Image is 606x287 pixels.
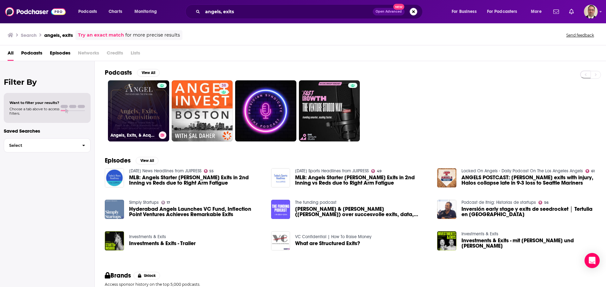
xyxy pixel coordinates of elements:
div: Open Intercom Messenger [585,253,600,268]
a: 56 [538,201,549,204]
span: For Podcasters [487,7,517,16]
img: Investments & Exits - Trailer [105,231,124,250]
button: open menu [483,7,526,17]
span: Lists [131,48,140,61]
a: All [8,48,14,61]
a: Inversión early stage y exits de seedrocket │ Tertulia en Itnig [461,206,596,217]
button: open menu [74,7,105,17]
img: What are Structured Exits? [271,231,290,250]
span: Logged in as PercPodcast [584,5,598,19]
a: ANGELS POSTCAST: Mike Trout exits with injury, Halos collapse late in 9-3 loss to Seattle Mariners [461,175,596,186]
a: JONAS DEPREZ & NICOLAS CHRISTIAEN (Donna) over succesvolle exits, data, business angels en VC's [295,206,430,217]
a: Episodes [50,48,70,61]
button: Open AdvancedNew [373,8,405,15]
a: Locked On Angels - Daily Podcast On The Los Angeles Angels [461,168,583,174]
a: Inversión early stage y exits de seedrocket │ Tertulia en Itnig [437,200,456,219]
a: Investments & Exits - mit Daniel Höpfner und Henri Kühnert [461,238,596,249]
a: Podcasts [21,48,42,61]
span: ANGELS POSTCAST: [PERSON_NAME] exits with injury, Halos collapse late in 9-3 loss to Seattle Mari... [461,175,596,186]
a: 17 [161,201,170,204]
a: Investments & Exits [129,234,166,239]
button: Select [4,138,91,152]
a: 61 [585,169,595,173]
a: Podcast de Itnig: Historias de startups [461,200,536,205]
img: Investments & Exits - mit Daniel Höpfner und Henri Kühnert [437,231,456,250]
span: Open Advanced [376,10,402,13]
span: Networks [78,48,99,61]
span: MLB: Angels Starter [PERSON_NAME] Exits in 2nd Inning vs Reds due to Right Arm Fatigue [295,175,430,186]
a: Hyderabad Angels Launches VC Fund, Inflection Point Ventures Achieves Remarkable Exits [129,206,264,217]
button: open menu [526,7,550,17]
span: Podcasts [78,7,97,16]
a: Today's News Headlines from JIJIPRESS [129,168,201,174]
button: View All [137,69,160,77]
img: MLB: Angels Starter Ohtani Exits in 2nd Inning vs Reds due to Right Arm Fatigue [105,168,124,187]
span: Want to filter your results? [9,100,59,105]
span: Investments & Exits - mit [PERSON_NAME] und [PERSON_NAME] [461,238,596,249]
img: Hyderabad Angels Launches VC Fund, Inflection Point Ventures Achieves Remarkable Exits [105,200,124,219]
span: 56 [544,201,549,204]
a: EpisodesView All [105,157,158,164]
span: Choose a tab above to access filters. [9,107,59,116]
h2: Brands [105,272,131,279]
span: 17 [167,201,170,204]
p: Saved Searches [4,128,91,134]
a: What are Structured Exits? [295,241,360,246]
span: 49 [377,170,382,173]
img: Podchaser - Follow, Share and Rate Podcasts [5,6,66,18]
input: Search podcasts, credits, & more... [203,7,373,17]
button: View All [136,157,158,164]
a: Angels, Exits, & Acquisitions [108,80,169,141]
a: The funding podcast [295,200,336,205]
a: Charts [104,7,126,17]
span: Inversión early stage y exits de seedrocket │ Tertulia en [GEOGRAPHIC_DATA] [461,206,596,217]
h2: Episodes [105,157,131,164]
span: For Business [452,7,477,16]
a: Show notifications dropdown [567,6,576,17]
a: Show notifications dropdown [551,6,561,17]
a: PodcastsView All [105,69,160,77]
a: Try an exact match [78,32,124,39]
a: MLB: Angels Starter Ohtani Exits in 2nd Inning vs Reds due to Right Arm Fatigue [129,175,264,186]
button: Show profile menu [584,5,598,19]
a: Investments & Exits - Trailer [129,241,196,246]
img: MLB: Angels Starter Ohtani Exits in 2nd Inning vs Reds due to Right Arm Fatigue [271,168,290,187]
a: Simply Startups [129,200,159,205]
button: Unlock [134,272,160,279]
span: Select [4,143,77,147]
a: Today's Sports Headlines from JIJIPRESS [295,168,369,174]
span: Charts [109,7,122,16]
img: JONAS DEPREZ & NICOLAS CHRISTIAEN (Donna) over succesvolle exits, data, business angels en VC's [271,200,290,219]
a: 38 [219,83,229,88]
span: 55 [209,170,214,173]
a: 38 [172,80,233,141]
span: 38 [222,83,226,89]
button: open menu [447,7,484,17]
h3: angels, exits [44,32,73,38]
span: for more precise results [125,32,180,39]
span: More [531,7,542,16]
img: ANGELS POSTCAST: Mike Trout exits with injury, Halos collapse late in 9-3 loss to Seattle Mariners [437,168,456,187]
a: 55 [204,169,214,173]
span: Monitoring [134,7,157,16]
div: Search podcasts, credits, & more... [191,4,429,19]
img: User Profile [584,5,598,19]
span: MLB: Angels Starter [PERSON_NAME] Exits in 2nd Inning vs Reds due to Right Arm Fatigue [129,175,264,186]
h3: Angels, Exits, & Acquisitions [110,133,156,138]
a: Investments & Exits [461,231,498,237]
